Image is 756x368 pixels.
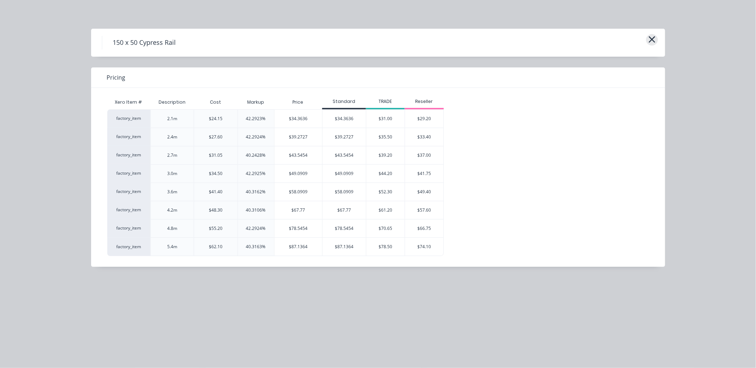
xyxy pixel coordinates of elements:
[246,115,266,122] div: 42.2923%
[366,110,405,128] div: $31.00
[323,165,366,183] div: $49.0909
[107,128,150,146] div: factory_item
[366,220,405,237] div: $70.65
[323,183,366,201] div: $58.0909
[366,165,405,183] div: $44.20
[405,220,443,237] div: $66.75
[323,146,366,164] div: $43.5454
[246,225,266,232] div: 42.2924%
[366,128,405,146] div: $35.50
[167,134,177,140] div: 2.4m
[209,134,222,140] div: $27.60
[274,165,323,183] div: $49.0909
[366,201,405,219] div: $61.20
[167,189,177,195] div: 3.6m
[167,225,177,232] div: 4.8m
[366,238,405,256] div: $78.50
[246,244,266,250] div: 40.3163%
[194,95,238,109] div: Cost
[405,201,443,219] div: $57.60
[274,128,323,146] div: $39.2727
[246,207,266,213] div: 40.3106%
[107,183,150,201] div: factory_item
[246,134,266,140] div: 42.2924%
[209,170,222,177] div: $34.50
[405,128,443,146] div: $33.40
[107,95,150,109] div: Xero Item #
[322,98,366,105] div: Standard
[366,183,405,201] div: $52.30
[102,36,187,49] h4: 150 x 50 Cypress Rail
[274,95,323,109] div: Price
[167,207,177,213] div: 4.2m
[405,183,443,201] div: $49.40
[405,165,443,183] div: $41.75
[107,146,150,164] div: factory_item
[323,238,366,256] div: $87.1364
[405,110,443,128] div: $29.20
[107,219,150,237] div: factory_item
[167,170,177,177] div: 3.0m
[323,128,366,146] div: $39.2727
[405,238,443,256] div: $74.10
[405,98,444,105] div: Reseller
[323,220,366,237] div: $78.5454
[209,207,222,213] div: $48.30
[107,109,150,128] div: factory_item
[209,225,222,232] div: $55.20
[274,183,323,201] div: $58.0909
[167,244,177,250] div: 5.4m
[209,115,222,122] div: $24.15
[366,98,405,105] div: TRADE
[107,237,150,256] div: factory_item
[209,244,222,250] div: $62.10
[366,146,405,164] div: $39.20
[323,110,366,128] div: $34.3636
[209,189,222,195] div: $41.40
[209,152,222,159] div: $31.05
[107,201,150,219] div: factory_item
[167,152,177,159] div: 2.7m
[153,93,191,111] div: Description
[167,115,177,122] div: 2.1m
[274,110,323,128] div: $34.3636
[246,170,266,177] div: 42.2925%
[274,201,323,219] div: $67.77
[238,95,274,109] div: Markup
[107,73,126,82] span: Pricing
[246,152,266,159] div: 40.2428%
[323,201,366,219] div: $67.77
[107,164,150,183] div: factory_item
[274,146,323,164] div: $43.5454
[274,220,323,237] div: $78.5454
[274,238,323,256] div: $87.1364
[405,146,443,164] div: $37.00
[246,189,266,195] div: 40.3162%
